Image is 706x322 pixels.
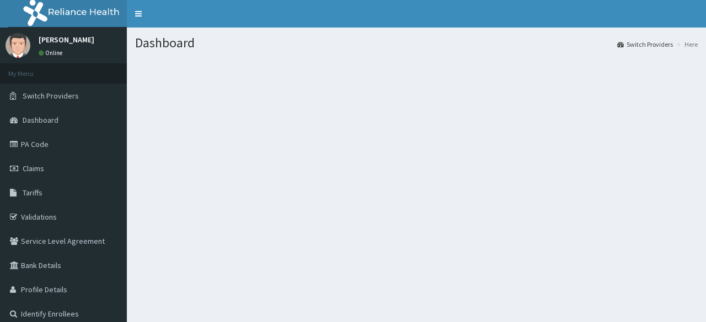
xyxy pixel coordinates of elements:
[6,33,30,58] img: User Image
[135,36,698,50] h1: Dashboard
[23,163,44,173] span: Claims
[23,188,42,198] span: Tariffs
[39,49,65,57] a: Online
[617,40,673,49] a: Switch Providers
[23,115,58,125] span: Dashboard
[674,40,698,49] li: Here
[39,36,94,43] p: [PERSON_NAME]
[23,91,79,101] span: Switch Providers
